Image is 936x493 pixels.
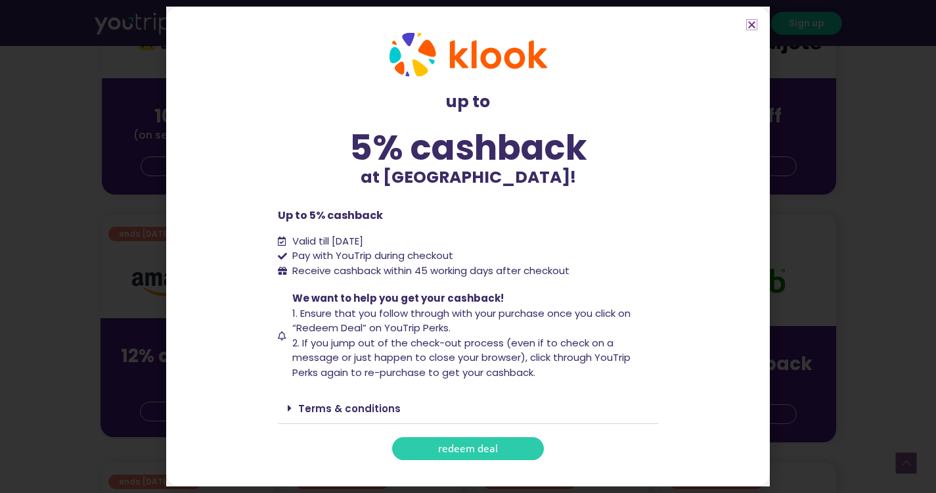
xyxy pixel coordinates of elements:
a: Terms & conditions [298,402,401,415]
p: at [GEOGRAPHIC_DATA]! [278,165,659,190]
span: 1. Ensure that you follow through with your purchase once you click on “Redeem Deal” on YouTrip P... [292,306,631,335]
span: redeem deal [438,444,498,454]
span: We want to help you get your cashback! [292,291,504,305]
a: redeem deal [392,437,544,460]
p: Up to 5% cashback [278,208,659,223]
span: Pay with YouTrip during checkout [289,248,453,264]
div: Terms & conditions [278,393,659,424]
span: 2. If you jump out of the check-out process (even if to check on a message or just happen to clos... [292,336,631,379]
span: Receive cashback within 45 working days after checkout [289,264,569,279]
p: up to [278,89,659,114]
div: 5% cashback [278,130,659,165]
a: Close [747,20,757,30]
span: Valid till [DATE] [289,234,363,249]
